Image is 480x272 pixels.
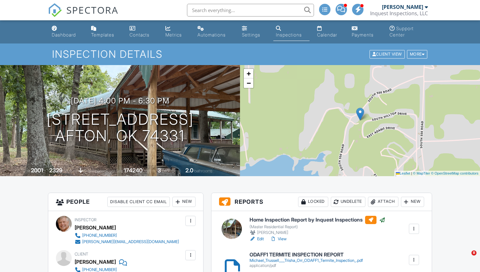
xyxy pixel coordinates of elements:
[250,236,264,242] a: Edit
[413,171,430,175] a: © MapTiler
[239,23,268,41] a: Settings
[194,169,212,173] span: bathrooms
[273,23,310,41] a: Inspections
[352,32,374,37] div: Payments
[396,171,410,175] a: Leaflet
[47,111,194,145] h1: [STREET_ADDRESS] Afton, OK 74331
[157,167,161,174] div: 3
[82,239,179,244] div: [PERSON_NAME][EMAIL_ADDRESS][DOMAIN_NAME]
[75,223,116,232] div: [PERSON_NAME]
[75,239,179,245] a: [PERSON_NAME][EMAIL_ADDRESS][DOMAIN_NAME]
[411,171,412,175] span: |
[244,69,253,78] a: Zoom in
[250,252,363,258] h6: ODAFF1 TERMITE INSPECTION REPORT
[431,171,478,175] a: © OpenStreetMap contributors
[82,233,117,238] div: [PHONE_NUMBER]
[49,23,83,41] a: Dashboard
[163,23,190,41] a: Metrics
[165,32,182,37] div: Metrics
[185,167,193,174] div: 2.0
[31,167,43,174] div: 2001
[124,167,143,174] div: 174240
[195,23,234,41] a: Automations (Advanced)
[84,169,103,173] span: crawlspace
[52,32,76,37] div: Dashboard
[250,216,385,224] h6: Home Inspection Report by Inquest Inspections
[71,96,170,105] h3: [DATE] 4:00 pm - 6:30 pm
[75,257,116,267] div: [PERSON_NAME]
[75,252,88,256] span: Client
[48,9,118,22] a: SPECTORA
[63,169,72,173] span: sq. ft.
[211,193,432,211] h3: Reports
[75,217,97,222] span: Inspector
[172,197,196,207] div: New
[317,32,337,37] div: Calendar
[471,250,477,255] span: 8
[370,10,428,17] div: Inquest Inspections, LLC
[370,50,405,59] div: Client View
[242,32,260,37] div: Settings
[143,169,151,173] span: sq.ft.
[49,167,63,174] div: 2329
[387,23,430,41] a: Support Center
[197,32,226,37] div: Automations
[187,4,314,17] input: Search everything...
[331,197,365,207] div: Undelete
[250,224,385,229] div: (Master Residential Report)
[382,4,423,10] div: [PERSON_NAME]
[315,23,344,41] a: Calendar
[356,108,364,121] img: Marker
[247,79,251,87] span: −
[250,263,363,268] div: application/pdf
[368,197,398,207] div: Attach
[89,23,122,41] a: Templates
[127,23,158,41] a: Contacts
[66,3,118,17] span: SPECTORA
[401,197,424,207] div: New
[23,169,30,173] span: Built
[349,23,382,41] a: Payments
[369,51,406,56] a: Client View
[244,78,253,88] a: Zoom out
[276,32,302,37] div: Inspections
[250,229,385,236] div: [PERSON_NAME]
[52,49,428,60] h1: Inspection Details
[270,236,287,242] a: View
[390,26,414,37] div: Support Center
[458,250,474,266] iframe: Intercom live chat
[250,216,385,236] a: Home Inspection Report by Inquest Inspections (Master Residential Report) [PERSON_NAME]
[247,70,251,77] span: +
[298,197,328,207] div: Locked
[407,50,428,59] div: More
[250,252,363,268] a: ODAFF1 TERMITE INSPECTION REPORT Michael_Trussell___Trisha_Orr_ODAFF1_Termite_Inspection_.pdf app...
[107,197,170,207] div: Disable Client CC Email
[91,32,114,37] div: Templates
[162,169,179,173] span: bedrooms
[48,193,203,211] h3: People
[75,232,179,239] a: [PHONE_NUMBER]
[48,3,62,17] img: The Best Home Inspection Software - Spectora
[130,32,150,37] div: Contacts
[110,169,123,173] span: Lot Size
[250,258,363,263] div: Michael_Trussell___Trisha_Orr_ODAFF1_Termite_Inspection_.pdf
